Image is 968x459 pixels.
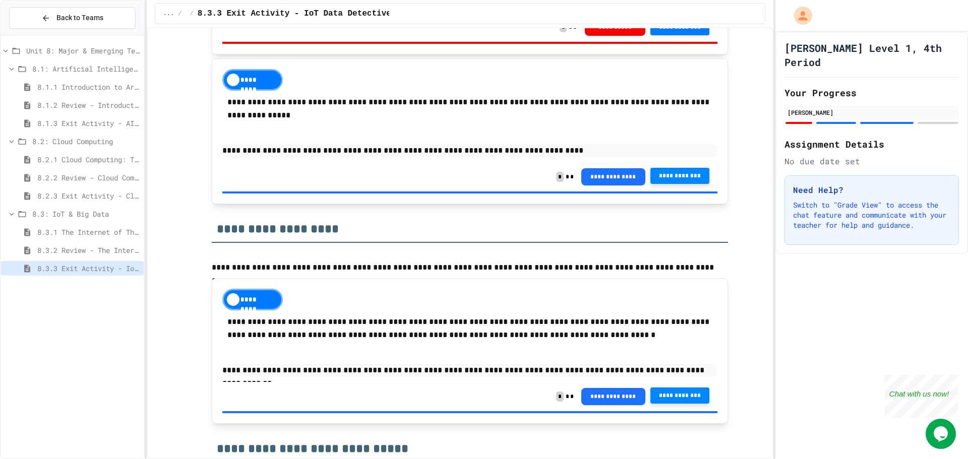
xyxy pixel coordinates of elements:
span: 8.3.3 Exit Activity - IoT Data Detective Challenge [37,263,140,274]
span: 8.3: IoT & Big Data [32,209,140,219]
span: 8.3.2 Review - The Internet of Things and Big Data [37,245,140,255]
iframe: chat widget [926,419,958,449]
div: My Account [783,4,815,27]
div: [PERSON_NAME] [788,108,956,117]
iframe: chat widget [884,375,958,418]
span: 8.1.3 Exit Activity - AI Detective [37,118,140,128]
span: Back to Teams [56,13,103,23]
span: 8.2.2 Review - Cloud Computing [37,172,140,183]
span: ... [163,10,174,18]
span: / [178,10,181,18]
span: 8.2.3 Exit Activity - Cloud Service Detective [37,190,140,201]
span: Unit 8: Major & Emerging Technologies [26,45,140,56]
span: 8.1.1 Introduction to Artificial Intelligence [37,82,140,92]
h2: Your Progress [784,86,959,100]
h2: Assignment Details [784,137,959,151]
span: / [190,10,194,18]
span: 8.2: Cloud Computing [32,136,140,147]
h1: [PERSON_NAME] Level 1, 4th Period [784,41,959,69]
span: 8.3.3 Exit Activity - IoT Data Detective Challenge [198,8,440,20]
h3: Need Help? [793,184,950,196]
span: 8.3.1 The Internet of Things and Big Data: Our Connected Digital World [37,227,140,237]
span: 8.1: Artificial Intelligence Basics [32,63,140,74]
div: No due date set [784,155,959,167]
span: 8.2.1 Cloud Computing: Transforming the Digital World [37,154,140,165]
span: 8.1.2 Review - Introduction to Artificial Intelligence [37,100,140,110]
p: Switch to "Grade View" to access the chat feature and communicate with your teacher for help and ... [793,200,950,230]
